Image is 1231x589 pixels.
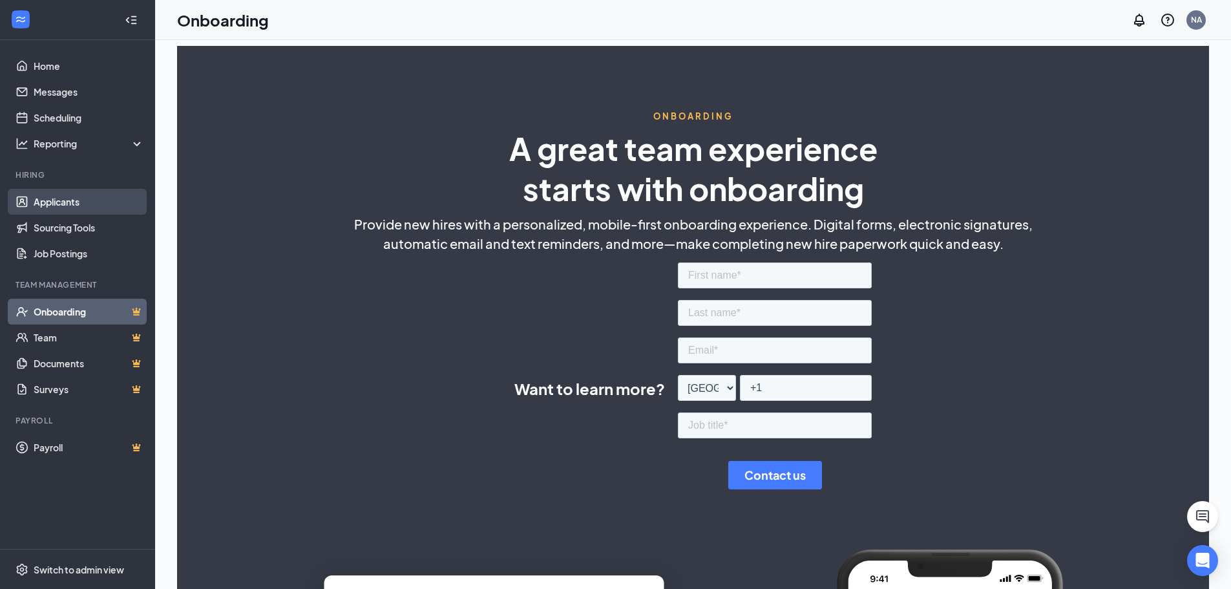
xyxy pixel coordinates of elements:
[34,241,144,266] a: Job Postings
[383,234,1004,253] span: automatic email and text reminders, and more—make completing new hire paperwork quick and easy.
[1191,14,1202,25] div: NA
[34,53,144,79] a: Home
[14,13,27,26] svg: WorkstreamLogo
[16,563,28,576] svg: Settings
[177,9,269,31] h1: Onboarding
[34,137,145,150] div: Reporting
[34,325,144,350] a: TeamCrown
[1195,509,1210,524] svg: ChatActive
[1187,501,1218,532] button: ChatActive
[34,350,144,376] a: DocumentsCrown
[16,279,142,290] div: Team Management
[653,111,733,122] span: ONBOARDING
[1187,545,1218,576] div: Open Intercom Messenger
[16,137,28,150] svg: Analysis
[125,14,138,27] svg: Collapse
[514,377,665,400] span: Want to learn more?
[34,105,144,131] a: Scheduling
[34,189,144,215] a: Applicants
[1160,12,1175,28] svg: QuestionInfo
[678,260,872,498] iframe: Form 0
[354,215,1033,234] span: Provide new hires with a personalized, mobile-first onboarding experience. Digital forms, electro...
[16,169,142,180] div: Hiring
[509,129,878,168] span: A great team experience
[16,415,142,426] div: Payroll
[34,79,144,105] a: Messages
[34,434,144,460] a: PayrollCrown
[34,376,144,402] a: SurveysCrown
[34,299,144,325] a: OnboardingCrown
[34,215,144,241] a: Sourcing Tools
[1131,12,1147,28] svg: Notifications
[34,563,124,576] div: Switch to admin view
[523,169,864,208] span: starts with onboarding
